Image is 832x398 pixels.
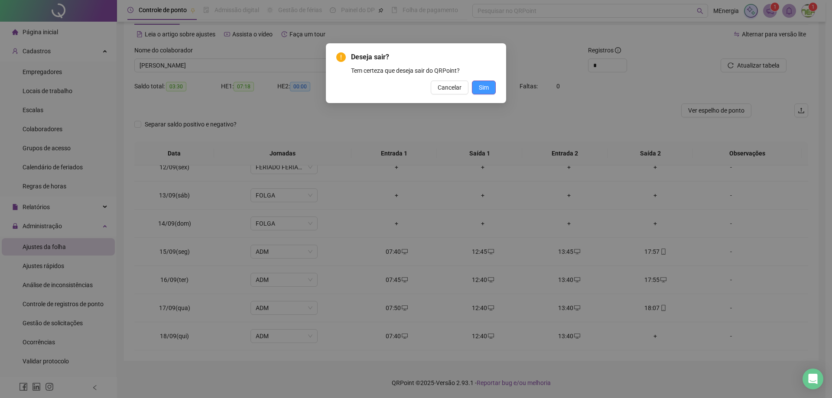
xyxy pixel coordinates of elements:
div: Tem certeza que deseja sair do QRPoint? [351,66,496,75]
span: Cancelar [438,83,461,92]
button: Cancelar [431,81,468,94]
button: Sim [472,81,496,94]
span: Deseja sair? [351,52,496,62]
span: Sim [479,83,489,92]
span: exclamation-circle [336,52,346,62]
div: Open Intercom Messenger [803,369,823,389]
